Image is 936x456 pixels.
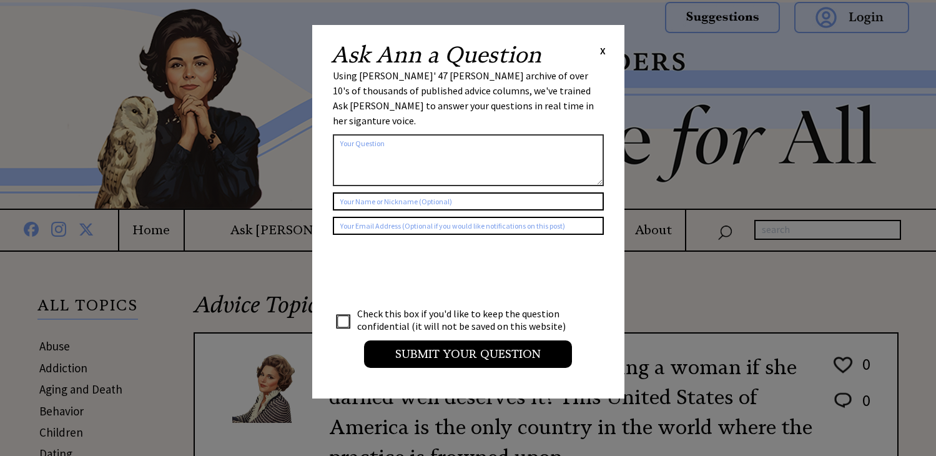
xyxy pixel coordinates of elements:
[333,192,604,211] input: Your Name or Nickname (Optional)
[364,340,572,368] input: Submit your Question
[333,217,604,235] input: Your Email Address (Optional if you would like notifications on this post)
[357,307,578,333] td: Check this box if you'd like to keep the question confidential (it will not be saved on this webs...
[333,68,604,128] div: Using [PERSON_NAME]' 47 [PERSON_NAME] archive of over 10's of thousands of published advice colum...
[333,247,523,296] iframe: reCAPTCHA
[331,44,541,66] h2: Ask Ann a Question
[600,44,606,57] span: X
